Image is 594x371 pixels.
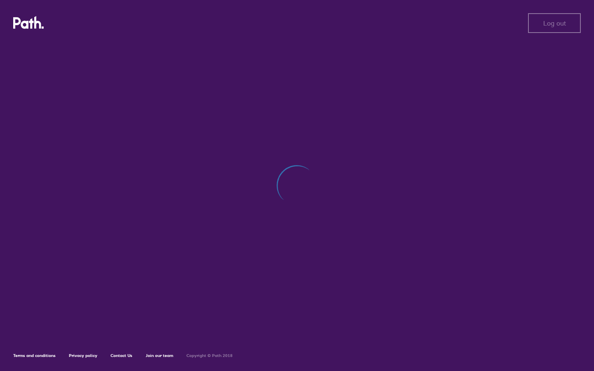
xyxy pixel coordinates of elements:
a: Join our team [146,353,173,358]
a: Privacy policy [69,353,97,358]
a: Contact Us [111,353,132,358]
h6: Copyright © Path 2018 [186,353,233,358]
button: Log out [528,13,581,33]
a: Terms and conditions [13,353,56,358]
span: Log out [543,19,566,27]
